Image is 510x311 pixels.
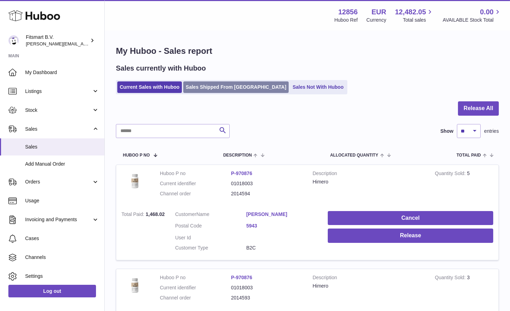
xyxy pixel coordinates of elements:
span: entries [484,128,499,135]
dt: Huboo P no [160,274,231,281]
div: Himero [313,179,424,185]
span: Listings [25,88,92,95]
span: 12,482.05 [395,7,426,17]
strong: Description [313,274,424,283]
dd: B2C [246,245,318,251]
span: Settings [25,273,99,280]
dt: User Id [175,234,246,241]
dt: Current identifier [160,180,231,187]
span: Total sales [403,17,434,23]
div: Huboo Ref [334,17,358,23]
span: Total paid [457,153,481,158]
a: 0.00 AVAILABLE Stock Total [443,7,502,23]
span: Stock [25,107,92,114]
td: 3 [430,269,498,310]
span: My Dashboard [25,69,99,76]
span: ALLOCATED Quantity [330,153,378,158]
dd: 01018003 [231,284,302,291]
div: Himero [313,283,424,289]
dt: Postal Code [175,223,246,231]
span: Channels [25,254,99,261]
dt: Current identifier [160,284,231,291]
a: Current Sales with Huboo [117,81,182,93]
dt: Channel order [160,295,231,301]
a: 5943 [246,223,318,229]
span: AVAILABLE Stock Total [443,17,502,23]
a: 12,482.05 Total sales [395,7,434,23]
td: 5 [430,165,498,206]
strong: Quantity Sold [435,171,467,178]
dd: 01018003 [231,180,302,187]
span: Invoicing and Payments [25,216,92,223]
strong: Description [313,170,424,179]
span: Description [223,153,252,158]
dt: Customer Type [175,245,246,251]
div: Currency [367,17,386,23]
span: Sales [25,126,92,132]
strong: EUR [371,7,386,17]
span: Usage [25,197,99,204]
span: Customer [175,211,197,217]
span: [PERSON_NAME][EMAIL_ADDRESS][DOMAIN_NAME] [26,41,140,46]
img: jonathan@leaderoo.com [8,35,19,46]
strong: Quantity Sold [435,275,467,282]
span: 0.00 [480,7,494,17]
div: Fitsmart B.V. [26,34,89,47]
dd: 2014593 [231,295,302,301]
a: [PERSON_NAME] [246,211,318,218]
label: Show [441,128,453,135]
span: Cases [25,235,99,242]
a: Log out [8,285,96,297]
span: 1,468.02 [146,211,165,217]
span: Orders [25,179,92,185]
h1: My Huboo - Sales report [116,45,499,57]
button: Release All [458,101,499,116]
dt: Channel order [160,190,231,197]
a: Sales Not With Huboo [290,81,346,93]
dt: Name [175,211,246,219]
img: 128561711358723.png [121,274,149,295]
h2: Sales currently with Huboo [116,64,206,73]
a: Sales Shipped From [GEOGRAPHIC_DATA] [183,81,289,93]
strong: 12856 [338,7,358,17]
button: Cancel [328,211,493,225]
span: Sales [25,144,99,150]
img: 128561711358723.png [121,170,149,191]
span: Add Manual Order [25,161,99,167]
a: P-970876 [231,171,252,176]
dd: 2014594 [231,190,302,197]
strong: Total Paid [121,211,146,219]
button: Release [328,229,493,243]
dt: Huboo P no [160,170,231,177]
span: Huboo P no [123,153,150,158]
a: P-970876 [231,275,252,280]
